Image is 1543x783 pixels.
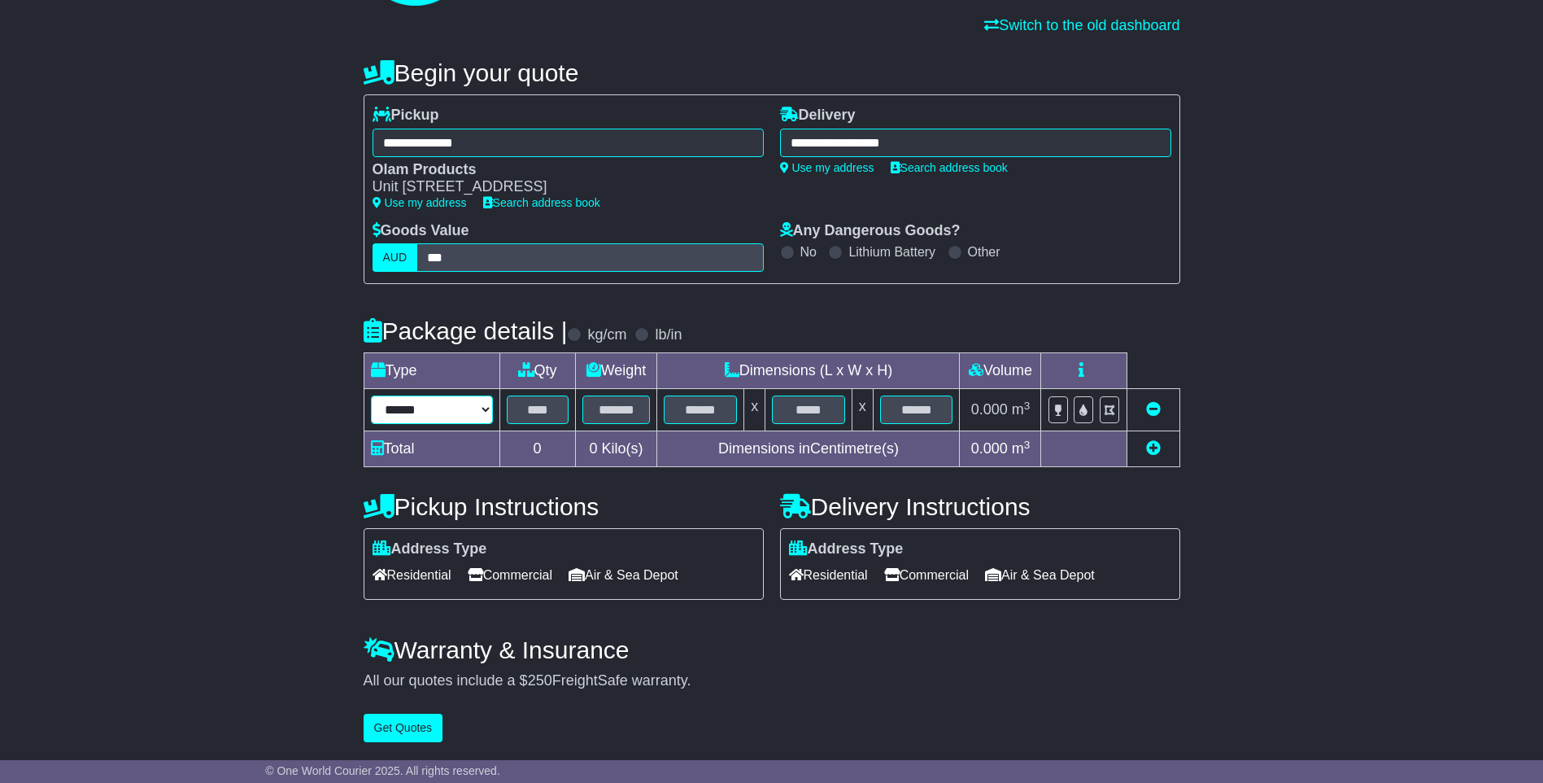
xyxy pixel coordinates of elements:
h4: Pickup Instructions [364,493,764,520]
div: All our quotes include a $ FreightSafe warranty. [364,672,1180,690]
span: 0.000 [971,401,1008,418]
td: Type [364,353,499,389]
a: Search address book [483,196,600,209]
td: x [852,389,873,431]
label: AUD [373,243,418,272]
sup: 3 [1024,400,1031,412]
a: Use my address [373,196,467,209]
label: No [800,244,817,260]
label: Goods Value [373,222,469,240]
span: Commercial [884,562,969,588]
div: Unit [STREET_ADDRESS] [373,178,748,196]
span: 250 [528,672,552,689]
h4: Begin your quote [364,59,1180,86]
span: Residential [789,562,868,588]
a: Remove this item [1146,401,1161,418]
label: Other [968,244,1000,260]
a: Use my address [780,161,874,174]
a: Switch to the old dashboard [984,17,1179,33]
h4: Package details | [364,317,568,344]
span: © One World Courier 2025. All rights reserved. [265,764,500,777]
td: Dimensions (L x W x H) [657,353,960,389]
td: Qty [499,353,575,389]
h4: Delivery Instructions [780,493,1180,520]
span: 0.000 [971,440,1008,457]
h4: Warranty & Insurance [364,636,1180,663]
td: Total [364,431,499,467]
td: 0 [499,431,575,467]
button: Get Quotes [364,714,443,742]
a: Search address book [891,161,1008,174]
td: Dimensions in Centimetre(s) [657,431,960,467]
span: Air & Sea Depot [985,562,1095,588]
label: Pickup [373,107,439,125]
label: Address Type [373,540,487,558]
td: Volume [960,353,1041,389]
span: Air & Sea Depot [569,562,678,588]
label: kg/cm [587,326,626,344]
label: Address Type [789,540,904,558]
label: Delivery [780,107,856,125]
span: m [1012,401,1031,418]
div: Olam Products [373,161,748,179]
span: m [1012,440,1031,457]
label: Any Dangerous Goods? [780,222,961,240]
td: Kilo(s) [575,431,657,467]
a: Add new item [1146,440,1161,457]
span: Commercial [468,562,552,588]
span: Residential [373,562,451,588]
label: Lithium Battery [848,244,935,260]
span: 0 [589,440,597,457]
label: lb/in [655,326,682,344]
td: Weight [575,353,657,389]
sup: 3 [1024,439,1031,451]
td: x [744,389,765,431]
